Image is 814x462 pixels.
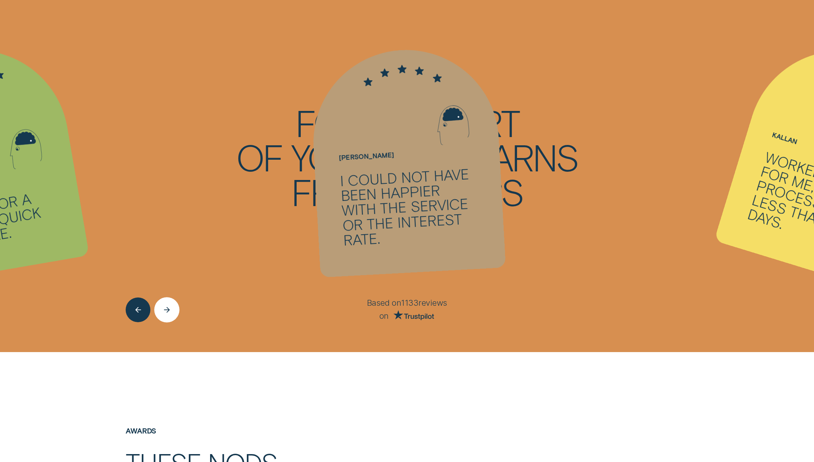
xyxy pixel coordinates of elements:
[340,166,479,247] div: I could not have been happier with the service or the interest rate.
[309,59,495,80] div: 5 Stars
[389,311,435,320] a: Go to Trust Pilot
[379,312,389,320] span: on
[126,426,403,435] h4: Awards
[268,297,546,320] div: Based on 1133 reviews on Trust Pilot
[154,297,179,322] button: Next button
[268,297,546,308] p: Based on 1133 reviews
[126,297,150,322] button: Previous button
[339,152,394,161] span: [PERSON_NAME]
[771,132,798,145] span: Kallan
